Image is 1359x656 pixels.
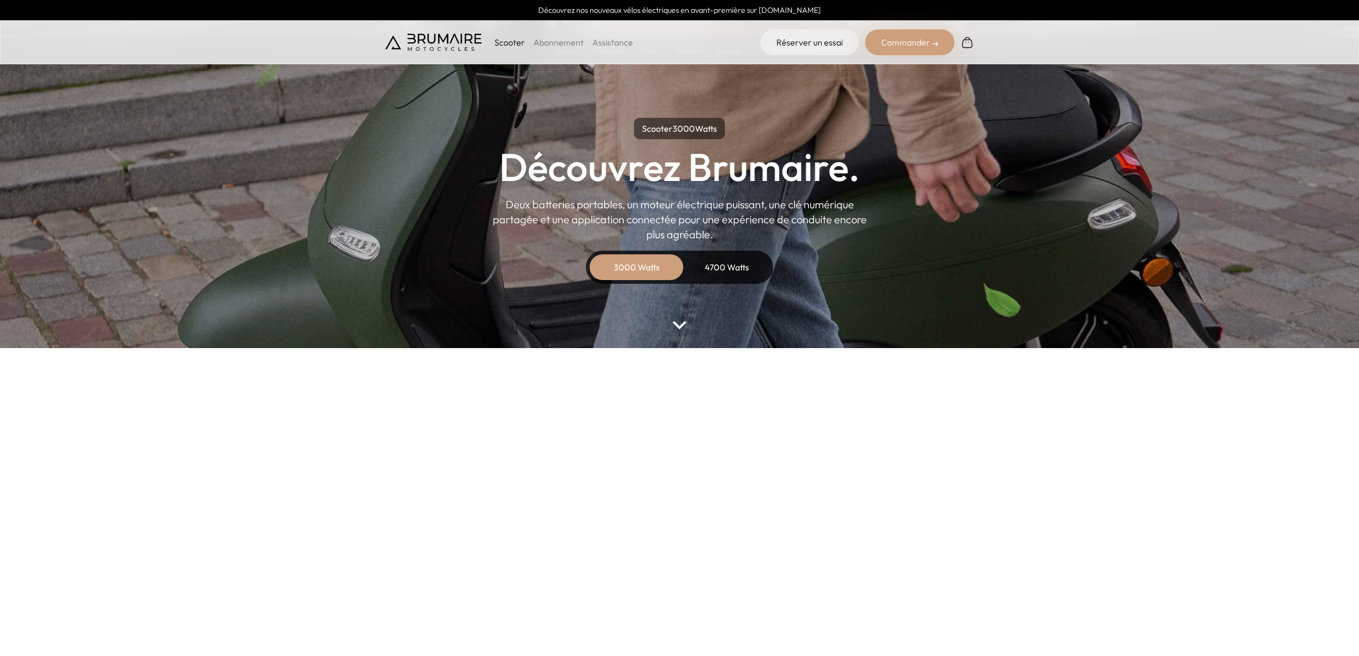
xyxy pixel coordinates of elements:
[499,148,860,186] h1: Découvrez Brumaire.
[865,29,955,55] div: Commander
[594,254,679,280] div: 3000 Watts
[684,254,769,280] div: 4700 Watts
[760,29,859,55] a: Réserver un essai
[494,36,525,49] p: Scooter
[932,41,938,47] img: right-arrow-2.png
[592,37,633,48] a: Assistance
[673,321,686,329] img: arrow-bottom.png
[533,37,584,48] a: Abonnement
[492,197,867,242] p: Deux batteries portables, un moteur électrique puissant, une clé numérique partagée et une applic...
[673,123,695,134] span: 3000
[634,118,725,139] p: Scooter Watts
[385,34,482,51] img: Brumaire Motocycles
[961,36,974,49] img: Panier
